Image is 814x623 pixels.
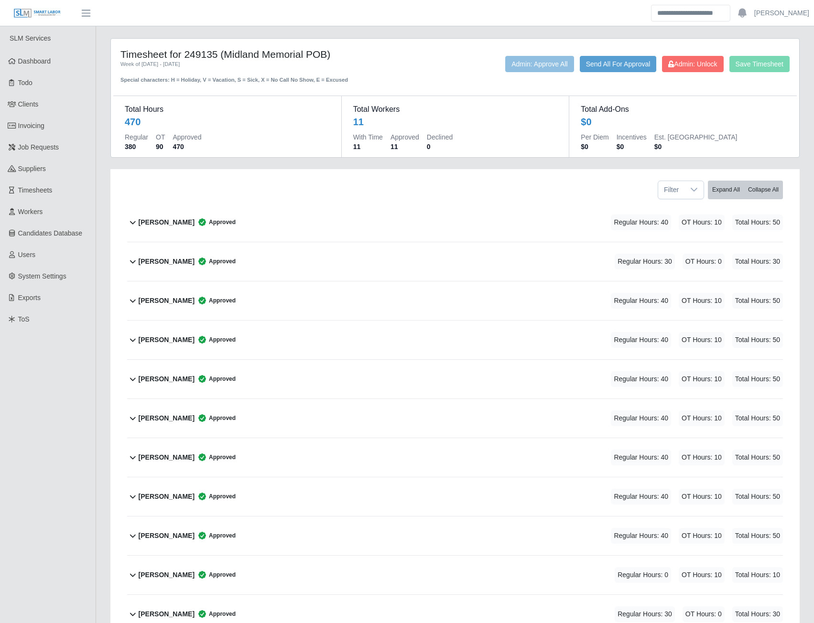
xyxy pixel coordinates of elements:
[127,242,783,281] button: [PERSON_NAME] Approved Regular Hours: 30 OT Hours: 0 Total Hours: 30
[611,371,671,387] span: Regular Hours: 40
[18,272,66,280] span: System Settings
[729,56,790,72] button: Save Timesheet
[127,360,783,398] button: [PERSON_NAME] Approved Regular Hours: 40 OT Hours: 10 Total Hours: 50
[732,606,783,622] span: Total Hours: 30
[18,100,39,108] span: Clients
[18,315,30,323] span: ToS
[139,374,195,384] b: [PERSON_NAME]
[125,104,330,115] dt: Total Hours
[139,609,195,619] b: [PERSON_NAME]
[732,254,783,269] span: Total Hours: 30
[708,181,744,199] button: Expand All
[195,257,236,266] span: Approved
[732,450,783,465] span: Total Hours: 50
[18,229,83,237] span: Candidates Database
[581,104,785,115] dt: Total Add-Ons
[611,215,671,230] span: Regular Hours: 40
[125,142,148,151] dd: 380
[195,217,236,227] span: Approved
[18,122,44,129] span: Invoicing
[18,294,41,301] span: Exports
[195,570,236,580] span: Approved
[679,332,725,348] span: OT Hours: 10
[581,132,608,142] dt: Per Diem
[732,215,783,230] span: Total Hours: 50
[611,450,671,465] span: Regular Hours: 40
[427,142,453,151] dd: 0
[611,528,671,544] span: Regular Hours: 40
[18,57,51,65] span: Dashboard
[195,531,236,540] span: Approved
[127,516,783,555] button: [PERSON_NAME] Approved Regular Hours: 40 OT Hours: 10 Total Hours: 50
[139,217,195,227] b: [PERSON_NAME]
[744,181,783,199] button: Collapse All
[139,335,195,345] b: [PERSON_NAME]
[654,132,738,142] dt: Est. [GEOGRAPHIC_DATA]
[120,60,391,68] div: Week of [DATE] - [DATE]
[139,570,195,580] b: [PERSON_NAME]
[173,132,201,142] dt: Approved
[617,132,647,142] dt: Incentives
[651,5,730,21] input: Search
[679,450,725,465] span: OT Hours: 10
[679,215,725,230] span: OT Hours: 10
[18,186,53,194] span: Timesheets
[18,165,46,172] span: Suppliers
[683,606,725,622] span: OT Hours: 0
[139,531,195,541] b: [PERSON_NAME]
[732,567,783,583] span: Total Hours: 10
[173,142,201,151] dd: 470
[615,567,671,583] span: Regular Hours: 0
[127,321,783,359] button: [PERSON_NAME] Approved Regular Hours: 40 OT Hours: 10 Total Hours: 50
[156,132,165,142] dt: OT
[611,332,671,348] span: Regular Hours: 40
[18,251,36,258] span: Users
[391,142,419,151] dd: 11
[732,528,783,544] span: Total Hours: 50
[611,489,671,505] span: Regular Hours: 40
[679,489,725,505] span: OT Hours: 10
[581,142,608,151] dd: $0
[391,132,419,142] dt: Approved
[120,48,391,60] h4: Timesheet for 249135 (Midland Memorial POB)
[195,492,236,501] span: Approved
[18,208,43,215] span: Workers
[195,609,236,619] span: Approved
[139,296,195,306] b: [PERSON_NAME]
[427,132,453,142] dt: Declined
[617,142,647,151] dd: $0
[127,556,783,594] button: [PERSON_NAME] Approved Regular Hours: 0 OT Hours: 10 Total Hours: 10
[679,567,725,583] span: OT Hours: 10
[195,374,236,384] span: Approved
[683,254,725,269] span: OT Hours: 0
[679,371,725,387] span: OT Hours: 10
[754,8,809,18] a: [PERSON_NAME]
[127,203,783,242] button: [PERSON_NAME] Approved Regular Hours: 40 OT Hours: 10 Total Hours: 50
[679,528,725,544] span: OT Hours: 10
[353,142,383,151] dd: 11
[708,181,783,199] div: bulk actions
[581,115,591,129] div: $0
[611,410,671,426] span: Regular Hours: 40
[658,181,684,199] span: Filter
[679,410,725,426] span: OT Hours: 10
[125,132,148,142] dt: Regular
[662,56,723,72] button: Admin: Unlock
[139,492,195,502] b: [PERSON_NAME]
[679,293,725,309] span: OT Hours: 10
[195,413,236,423] span: Approved
[195,452,236,462] span: Approved
[732,410,783,426] span: Total Hours: 50
[615,254,675,269] span: Regular Hours: 30
[125,115,141,129] div: 470
[580,56,657,72] button: Send All For Approval
[353,115,364,129] div: 11
[127,281,783,320] button: [PERSON_NAME] Approved Regular Hours: 40 OT Hours: 10 Total Hours: 50
[139,413,195,423] b: [PERSON_NAME]
[195,296,236,305] span: Approved
[611,293,671,309] span: Regular Hours: 40
[353,104,558,115] dt: Total Workers
[615,606,675,622] span: Regular Hours: 30
[18,79,33,86] span: Todo
[139,257,195,267] b: [PERSON_NAME]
